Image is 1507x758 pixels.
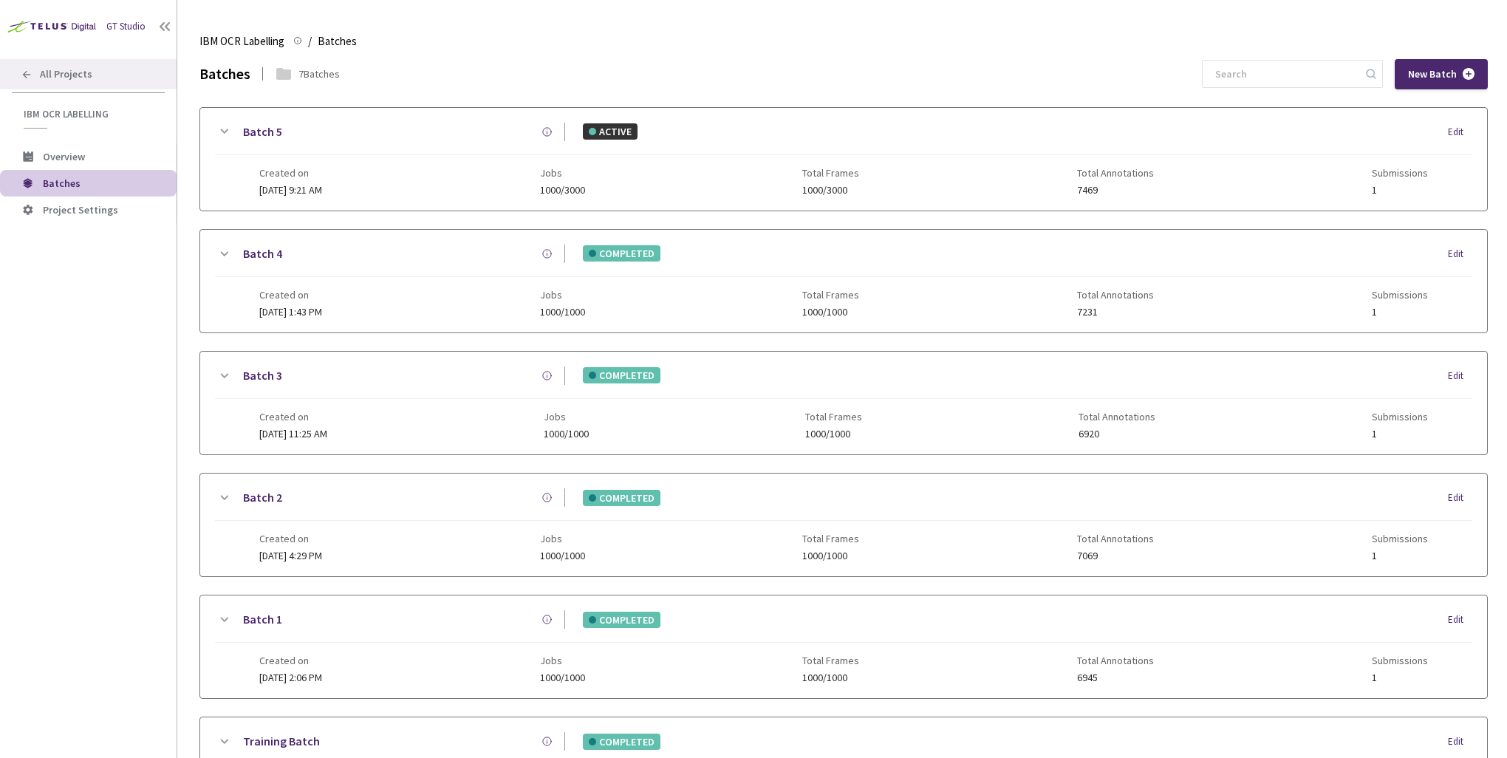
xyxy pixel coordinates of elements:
span: Submissions [1372,167,1428,179]
span: [DATE] 9:21 AM [259,183,322,197]
span: IBM OCR Labelling [199,33,284,50]
div: ACTIVE [583,123,638,140]
span: New Batch [1408,68,1457,81]
a: Batch 4 [243,245,282,263]
span: 1000/1000 [805,428,862,440]
div: Batch 5ACTIVEEditCreated on[DATE] 9:21 AMJobs1000/3000Total Frames1000/3000Total Annotations7469S... [200,108,1487,211]
div: Edit [1448,491,1472,505]
span: 1000/1000 [540,550,585,561]
div: 7 Batches [298,66,340,81]
span: Total Annotations [1077,167,1154,179]
span: Total Frames [802,167,859,179]
div: Edit [1448,125,1472,140]
span: Jobs [540,533,585,544]
span: Created on [259,533,322,544]
span: Submissions [1372,655,1428,666]
div: Edit [1448,612,1472,627]
div: Edit [1448,734,1472,749]
span: Batches [318,33,357,50]
span: 6945 [1077,672,1154,683]
span: Jobs [544,411,589,423]
span: Submissions [1372,289,1428,301]
span: 1000/1000 [802,550,859,561]
span: 1000/1000 [540,672,585,683]
div: GT Studio [106,20,146,34]
span: 6920 [1079,428,1155,440]
div: COMPLETED [583,734,660,750]
div: Batch 3COMPLETEDEditCreated on[DATE] 11:25 AMJobs1000/1000Total Frames1000/1000Total Annotations6... [200,352,1487,454]
span: 1000/1000 [802,672,859,683]
span: 1000/1000 [540,307,585,318]
span: Total Frames [802,289,859,301]
span: Jobs [540,167,585,179]
input: Search [1206,61,1364,87]
span: 7469 [1077,185,1154,196]
span: 1 [1372,550,1428,561]
div: COMPLETED [583,367,660,383]
span: Submissions [1372,533,1428,544]
span: 1000/3000 [802,185,859,196]
span: [DATE] 4:29 PM [259,549,322,562]
span: Overview [43,150,85,163]
div: Batches [199,64,250,85]
span: 7231 [1077,307,1154,318]
span: [DATE] 2:06 PM [259,671,322,684]
span: Total Annotations [1077,655,1154,666]
a: Training Batch [243,732,320,751]
span: 1 [1372,185,1428,196]
span: Created on [259,411,327,423]
span: 1000/3000 [540,185,585,196]
span: All Projects [40,68,92,81]
span: 1 [1372,672,1428,683]
span: Created on [259,167,322,179]
span: 1 [1372,428,1428,440]
span: Batches [43,177,81,190]
span: Total Annotations [1079,411,1155,423]
span: Project Settings [43,203,118,216]
span: Created on [259,289,322,301]
span: Jobs [540,655,585,666]
div: COMPLETED [583,490,660,506]
span: Total Frames [805,411,862,423]
div: Batch 1COMPLETEDEditCreated on[DATE] 2:06 PMJobs1000/1000Total Frames1000/1000Total Annotations69... [200,595,1487,698]
div: COMPLETED [583,612,660,628]
div: Edit [1448,247,1472,262]
span: IBM OCR Labelling [24,108,156,120]
span: Created on [259,655,322,666]
div: COMPLETED [583,245,660,262]
div: Batch 2COMPLETEDEditCreated on[DATE] 4:29 PMJobs1000/1000Total Frames1000/1000Total Annotations70... [200,474,1487,576]
li: / [308,33,312,50]
div: Batch 4COMPLETEDEditCreated on[DATE] 1:43 PMJobs1000/1000Total Frames1000/1000Total Annotations72... [200,230,1487,332]
a: Batch 1 [243,610,282,629]
span: [DATE] 11:25 AM [259,427,327,440]
span: Total Frames [802,533,859,544]
span: Jobs [540,289,585,301]
span: Total Annotations [1077,289,1154,301]
span: Total Annotations [1077,533,1154,544]
span: 1000/1000 [802,307,859,318]
a: Batch 2 [243,488,282,507]
span: 7069 [1077,550,1154,561]
div: Edit [1448,369,1472,383]
span: Submissions [1372,411,1428,423]
a: Batch 5 [243,123,282,141]
span: [DATE] 1:43 PM [259,305,322,318]
span: 1000/1000 [544,428,589,440]
span: Total Frames [802,655,859,666]
span: 1 [1372,307,1428,318]
a: Batch 3 [243,366,282,385]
